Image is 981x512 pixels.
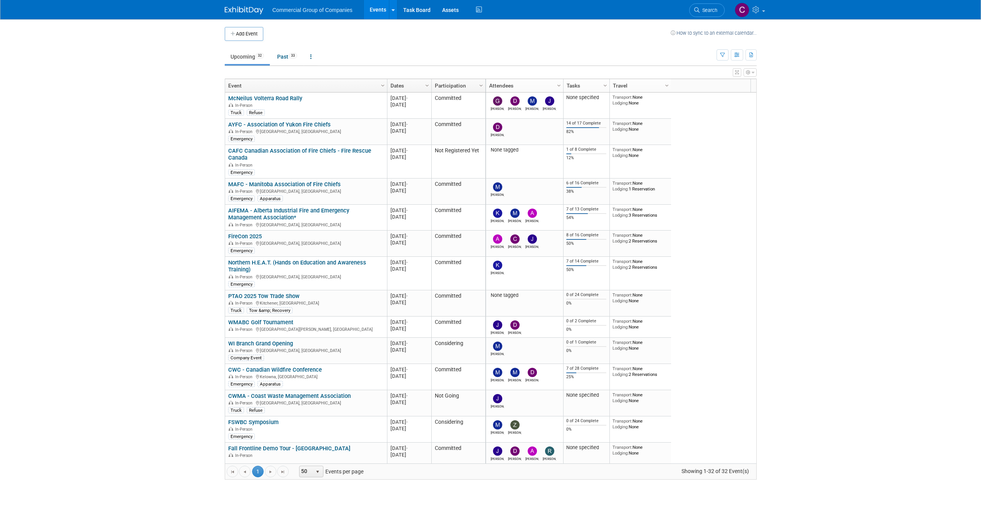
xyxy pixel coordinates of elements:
div: Gregg Stockdale [491,106,504,111]
span: Lodging: [612,238,629,244]
a: Fall Frontline Demo Tour - [GEOGRAPHIC_DATA] [228,445,350,452]
div: None None [612,318,668,330]
span: 32 [256,53,264,59]
a: WI Branch Grand Opening [228,340,293,347]
div: 82% [566,129,606,135]
span: Lodging: [612,153,629,158]
td: Committed [431,257,485,290]
img: Mike Feduniw [493,368,502,377]
div: 0% [566,427,606,432]
div: Mike Thomson [508,377,522,382]
div: Mike Feduniw [508,218,522,223]
div: [DATE] [390,425,428,432]
div: None 2 Reservations [612,366,668,377]
a: Go to the first page [227,466,238,477]
span: In-Person [235,189,255,194]
span: - [406,367,408,372]
div: [DATE] [390,121,428,128]
div: None specified [566,392,606,398]
div: Apparatus [257,381,283,387]
a: AIFEMA - Alberta Industrial Fire and Emergency Management Association* [228,207,349,221]
td: Considering [431,416,485,443]
div: Mitch Mesenchuk [491,351,504,356]
div: Morgan MacKay [525,106,539,111]
div: 0 of 1 Complete [566,340,606,345]
a: Column Settings [663,79,671,91]
img: Zachary Button [510,420,520,429]
div: None tagged [489,292,560,298]
a: Go to the last page [277,466,289,477]
img: In-Person Event [229,163,233,167]
div: [DATE] [390,154,428,160]
div: [DATE] [390,392,428,399]
span: Transport: [612,94,633,100]
div: None None [612,418,668,429]
span: 1 [252,466,264,477]
span: Search [700,7,717,13]
img: David West [510,320,520,330]
div: Cole Mattern [508,244,522,249]
img: In-Person Event [229,327,233,331]
a: Dates [390,79,426,92]
span: Transport: [612,232,633,238]
span: Lodging: [612,398,629,403]
div: Truck [228,109,244,116]
a: Attendees [489,79,558,92]
img: Kelly Mayhew [493,209,502,218]
img: Kelly Mayhew [493,261,502,270]
img: In-Person Event [229,275,233,278]
a: Go to the previous page [239,466,251,477]
div: Emergency [228,381,255,387]
a: CWC - Canadian Wildfire Conference [228,366,322,373]
div: 50% [566,267,606,273]
img: Mike Feduniw [510,209,520,218]
div: None None [612,121,668,132]
img: ExhibitDay [225,7,263,14]
img: Alexander Cafovski [493,234,502,244]
span: In-Person [235,222,255,227]
span: Lodging: [612,212,629,218]
span: - [406,293,408,299]
img: Mike Thomson [493,420,502,429]
img: In-Person Event [229,222,233,226]
span: select [315,469,321,475]
a: Participation [435,79,480,92]
div: Richard Gale [543,456,556,461]
a: Tasks [567,79,604,92]
div: [DATE] [390,233,428,239]
span: In-Person [235,453,255,458]
span: Lodging: [612,100,629,106]
div: Emergency [228,281,255,287]
div: [DATE] [390,325,428,332]
div: 8 of 16 Complete [566,232,606,238]
span: Commercial Group of Companies [273,7,353,13]
div: [DATE] [390,147,428,154]
div: None None [612,445,668,456]
span: - [406,445,408,451]
div: Jason Fast [491,403,504,408]
img: In-Person Event [229,374,233,378]
span: Lodging: [612,424,629,429]
div: [GEOGRAPHIC_DATA][PERSON_NAME], [GEOGRAPHIC_DATA] [228,326,384,332]
img: Alexander Cafovski [528,446,537,456]
div: [DATE] [390,299,428,306]
span: Events per page [289,466,371,477]
span: Go to the next page [268,469,274,475]
span: - [406,121,408,127]
div: [DATE] [390,445,428,451]
span: Transport: [612,392,633,397]
span: In-Person [235,374,255,379]
div: Derek MacDonald [508,456,522,461]
a: MAFC - Manitoba Association of Fire Chiefs [228,181,341,188]
span: Showing 1-32 of 32 Event(s) [674,466,756,477]
span: Transport: [612,292,633,298]
span: In-Person [235,401,255,406]
div: 0 of 24 Complete [566,418,606,424]
td: Committed [431,179,485,205]
img: In-Person Event [229,189,233,193]
div: [DATE] [390,319,428,325]
div: Darren Daviduck [525,377,539,382]
span: Transport: [612,318,633,324]
div: Kitchener, [GEOGRAPHIC_DATA] [228,300,384,306]
div: Emergency [228,136,255,142]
